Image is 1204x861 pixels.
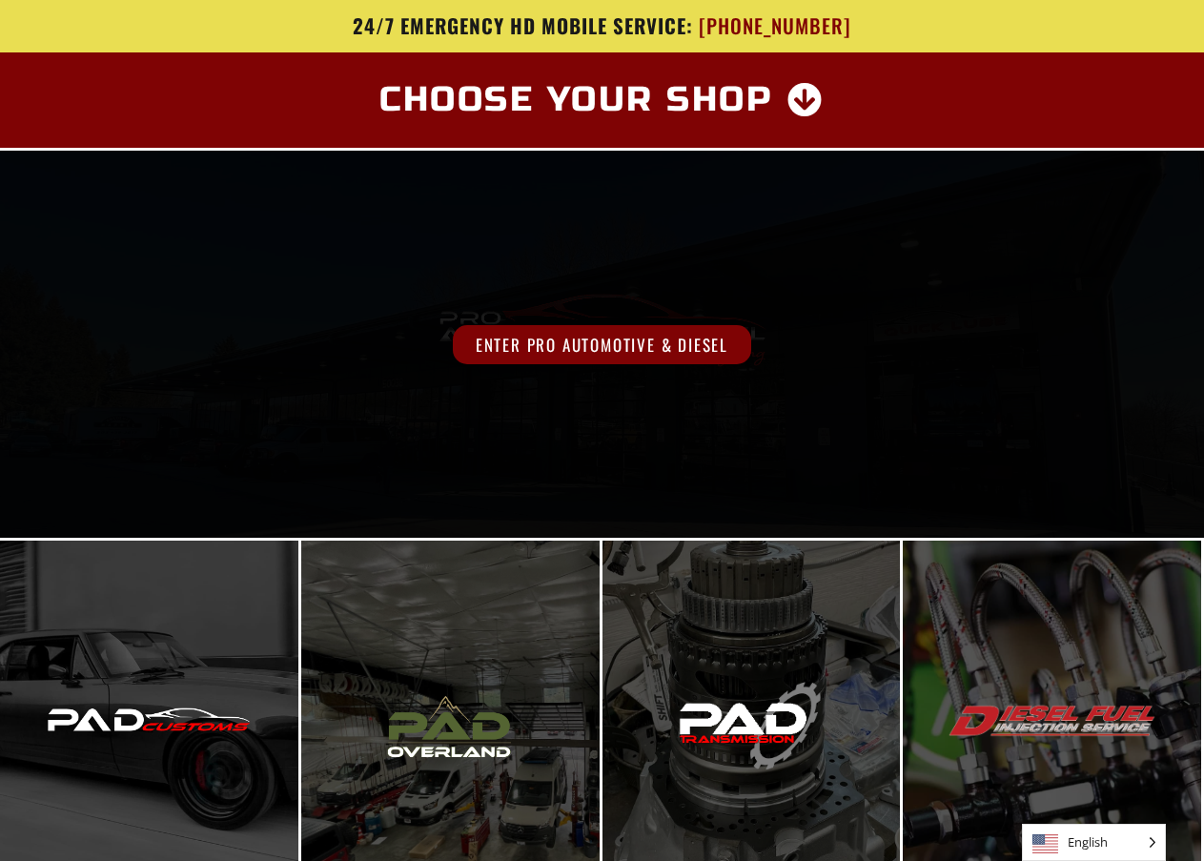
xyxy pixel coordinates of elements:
[357,72,847,129] a: Choose Your Shop
[45,14,1160,38] a: 24/7 Emergency HD Mobile Service: [PHONE_NUMBER]
[453,325,751,364] span: Enter Pro Automotive & Diesel
[1023,825,1165,860] span: English
[379,83,773,117] span: Choose Your Shop
[1022,824,1166,861] aside: Language selected: English
[699,14,851,38] span: [PHONE_NUMBER]
[353,10,693,40] span: 24/7 Emergency HD Mobile Service:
